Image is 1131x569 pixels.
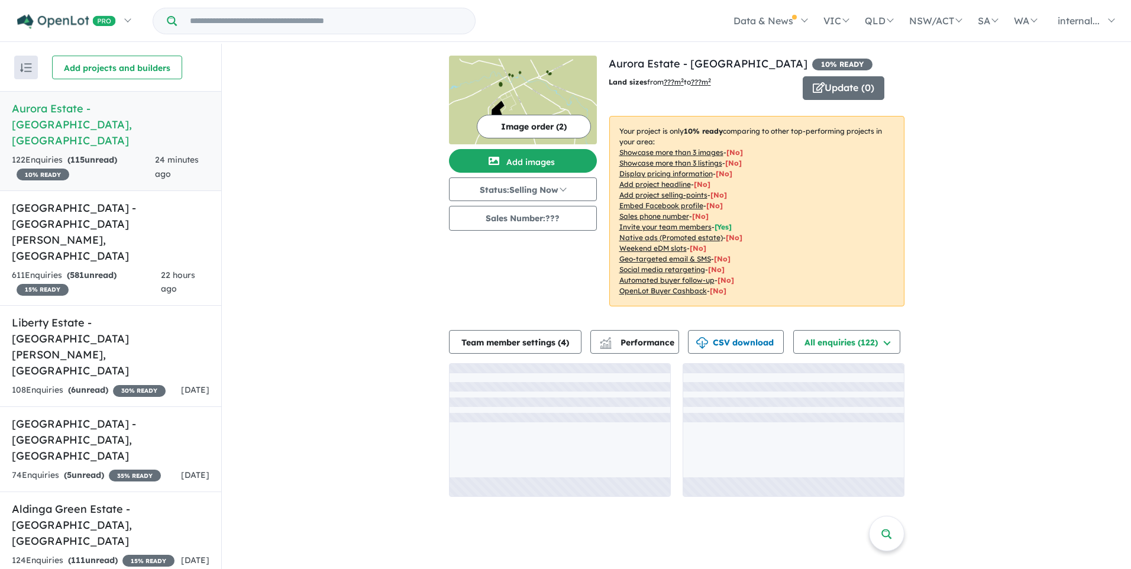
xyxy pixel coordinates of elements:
[706,201,723,210] span: [ No ]
[12,383,166,397] div: 108 Enquir ies
[20,63,32,72] img: sort.svg
[71,555,85,565] span: 111
[696,337,708,349] img: download icon
[688,330,784,354] button: CSV download
[449,56,597,144] img: Aurora Estate - Strathalbyn
[600,337,610,344] img: line-chart.svg
[726,233,742,242] span: [No]
[609,76,794,88] p: from
[70,154,85,165] span: 115
[67,470,72,480] span: 5
[109,470,161,481] span: 35 % READY
[67,270,117,280] strong: ( unread)
[619,276,715,284] u: Automated buyer follow-up
[449,330,581,354] button: Team member settings (4)
[619,244,687,253] u: Weekend eDM slots
[12,153,155,182] div: 122 Enquir ies
[619,222,712,231] u: Invite your team members
[694,180,710,189] span: [ No ]
[619,286,707,295] u: OpenLot Buyer Cashback
[619,148,723,157] u: Showcase more than 3 images
[67,154,117,165] strong: ( unread)
[181,555,209,565] span: [DATE]
[12,554,175,568] div: 124 Enquir ies
[12,315,209,379] h5: Liberty Estate - [GEOGRAPHIC_DATA][PERSON_NAME] , [GEOGRAPHIC_DATA]
[710,286,726,295] span: [No]
[718,276,734,284] span: [No]
[690,244,706,253] span: [No]
[619,159,722,167] u: Showcase more than 3 listings
[64,470,104,480] strong: ( unread)
[609,77,647,86] b: Land sizes
[793,330,900,354] button: All enquiries (122)
[681,77,684,83] sup: 2
[449,206,597,231] button: Sales Number:???
[12,101,209,148] h5: Aurora Estate - [GEOGRAPHIC_DATA] , [GEOGRAPHIC_DATA]
[684,127,723,135] b: 10 % ready
[113,385,166,397] span: 30 % READY
[1058,15,1100,27] span: internal...
[812,59,873,70] span: 10 % READY
[716,169,732,178] span: [ No ]
[68,555,118,565] strong: ( unread)
[600,341,612,348] img: bar-chart.svg
[12,501,209,549] h5: Aldinga Green Estate - [GEOGRAPHIC_DATA] , [GEOGRAPHIC_DATA]
[590,330,679,354] button: Performance
[122,555,175,567] span: 15 % READY
[449,177,597,201] button: Status:Selling Now
[71,384,76,395] span: 6
[684,77,711,86] span: to
[561,337,566,348] span: 4
[803,76,884,100] button: Update (0)
[179,8,473,34] input: Try estate name, suburb, builder or developer
[619,233,723,242] u: Native ads (Promoted estate)
[17,169,69,180] span: 10 % READY
[68,384,108,395] strong: ( unread)
[12,269,161,297] div: 611 Enquir ies
[619,265,705,274] u: Social media retargeting
[619,180,691,189] u: Add project headline
[449,149,597,173] button: Add images
[52,56,182,79] button: Add projects and builders
[619,169,713,178] u: Display pricing information
[664,77,684,86] u: ??? m
[17,14,116,29] img: Openlot PRO Logo White
[12,468,161,483] div: 74 Enquir ies
[710,190,727,199] span: [ No ]
[161,270,195,295] span: 22 hours ago
[715,222,732,231] span: [ Yes ]
[619,190,707,199] u: Add project selling-points
[725,159,742,167] span: [ No ]
[155,154,199,179] span: 24 minutes ago
[726,148,743,157] span: [ No ]
[477,115,591,138] button: Image order (2)
[691,77,711,86] u: ???m
[619,212,689,221] u: Sales phone number
[12,200,209,264] h5: [GEOGRAPHIC_DATA] - [GEOGRAPHIC_DATA][PERSON_NAME] , [GEOGRAPHIC_DATA]
[708,265,725,274] span: [No]
[181,470,209,480] span: [DATE]
[17,284,69,296] span: 15 % READY
[602,337,674,348] span: Performance
[619,254,711,263] u: Geo-targeted email & SMS
[609,116,904,306] p: Your project is only comparing to other top-performing projects in your area: - - - - - - - - - -...
[609,57,807,70] a: Aurora Estate - [GEOGRAPHIC_DATA]
[70,270,84,280] span: 581
[708,77,711,83] sup: 2
[181,384,209,395] span: [DATE]
[619,201,703,210] u: Embed Facebook profile
[692,212,709,221] span: [ No ]
[714,254,731,263] span: [No]
[12,416,209,464] h5: [GEOGRAPHIC_DATA] - [GEOGRAPHIC_DATA] , [GEOGRAPHIC_DATA]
